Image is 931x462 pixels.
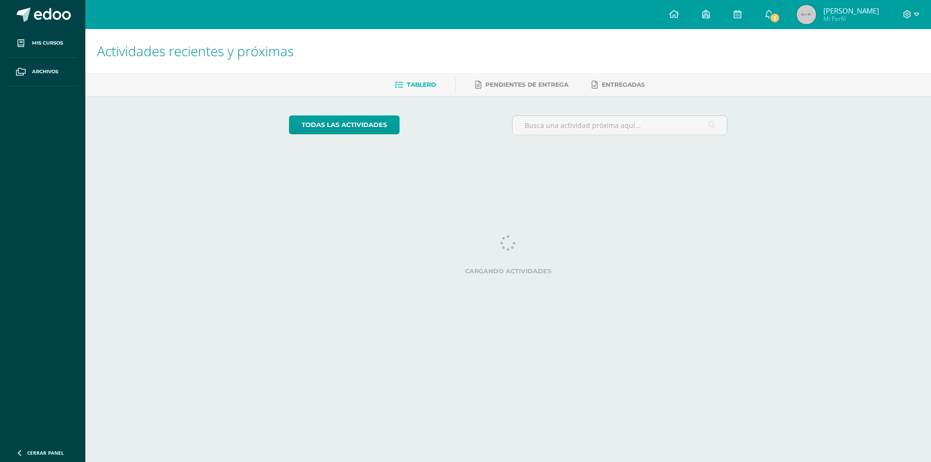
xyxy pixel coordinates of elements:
[485,81,568,88] span: Pendientes de entrega
[32,39,63,47] span: Mis cursos
[602,81,645,88] span: Entregadas
[289,268,728,275] label: Cargando actividades
[8,29,78,58] a: Mis cursos
[823,6,879,16] span: [PERSON_NAME]
[823,15,879,23] span: Mi Perfil
[769,13,780,23] span: 3
[289,115,400,134] a: todas las Actividades
[27,449,64,456] span: Cerrar panel
[97,42,294,60] span: Actividades recientes y próximas
[395,77,436,93] a: Tablero
[407,81,436,88] span: Tablero
[8,58,78,86] a: Archivos
[797,5,816,24] img: 45x45
[32,68,58,76] span: Archivos
[513,116,727,135] input: Busca una actividad próxima aquí...
[475,77,568,93] a: Pendientes de entrega
[592,77,645,93] a: Entregadas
